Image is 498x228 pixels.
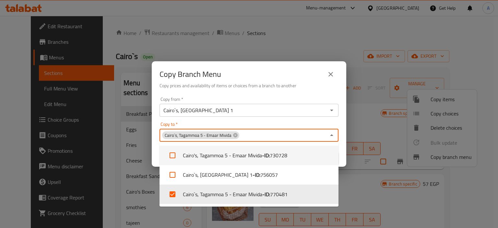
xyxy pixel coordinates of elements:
[162,131,239,139] div: Cairo`s, Tagammoa 5 - Emaar Mivida
[253,171,260,179] b: - ID:
[160,82,338,89] h6: Copy prices and availability of items or choices from a branch to another
[260,171,278,179] span: 756057
[327,106,336,115] button: Open
[262,190,270,198] b: - ID:
[327,131,336,140] button: Close
[160,69,221,79] h2: Copy Branch Menu
[160,146,338,165] li: Cairo's, Tagammoa 5 - Emaar Mivida
[323,66,338,82] button: close
[160,185,338,204] li: Cairo`s, Tagammoa 5 - Emaar Mivida
[262,151,270,159] b: - ID:
[160,165,338,185] li: Cairo`s, [GEOGRAPHIC_DATA] 1
[162,132,234,138] span: Cairo`s, Tagammoa 5 - Emaar Mivida
[270,151,287,159] span: 730728
[270,190,288,198] span: 770481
